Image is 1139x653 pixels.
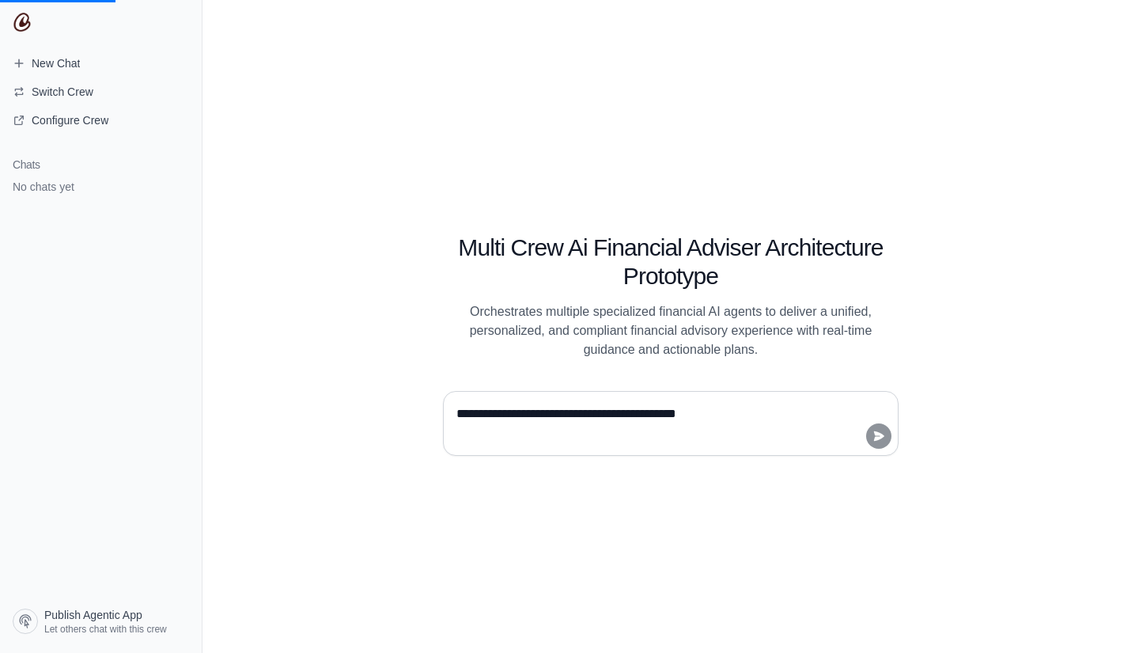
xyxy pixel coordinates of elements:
span: New Chat [32,55,80,71]
button: Switch Crew [6,79,195,104]
a: Publish Agentic App Let others chat with this crew [6,602,195,640]
span: Let others chat with this crew [44,623,167,636]
p: Orchestrates multiple specialized financial AI agents to deliver a unified, personalized, and com... [443,302,899,359]
img: CrewAI Logo [13,13,32,32]
a: New Chat [6,51,195,76]
a: Configure Crew [6,108,195,133]
span: Switch Crew [32,84,93,100]
span: Configure Crew [32,112,108,128]
span: Publish Agentic App [44,607,142,623]
h1: Multi Crew Ai Financial Adviser Architecture Prototype [443,233,899,290]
